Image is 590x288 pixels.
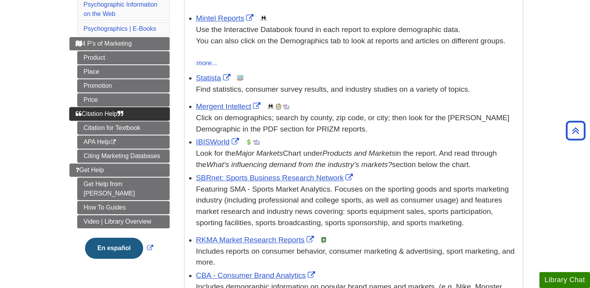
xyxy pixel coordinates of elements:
img: Industry Report [283,103,289,110]
a: Link opens in new window [196,138,241,146]
span: 4 P's of Marketing [76,40,132,47]
a: Promotion [77,79,170,92]
i: This link opens in a new window [110,140,117,145]
a: Link opens in new window [196,14,256,22]
img: Industry Report [253,139,260,145]
img: Company Information [275,103,282,110]
a: Citation for Textbook [77,121,170,135]
img: Financial Report [246,139,252,145]
img: Demographics [268,103,274,110]
a: Link opens in new window [196,271,317,279]
div: Look for the Chart under in the report. And read through the section below the chart. [196,148,519,171]
a: Link opens in new window [196,74,232,82]
a: Link opens in new window [196,174,355,182]
a: Get Help [69,164,170,177]
button: En español [85,238,143,259]
a: APA Help [77,135,170,149]
img: Demographics [260,15,267,21]
i: Major Markets [236,149,283,157]
img: e-Book [321,237,327,243]
a: Citation Help [69,107,170,121]
a: Link opens in new window [83,245,155,251]
i: Products and Markets [322,149,395,157]
div: Use the Interactive Databook found in each report to explore demographic data. You can also click... [196,24,519,58]
a: Link opens in new window [196,236,316,244]
p: Find statistics, consumer survey results, and industry studies on a variety of topics. [196,84,519,95]
i: What’s influencing demand from the industry’s markets? [206,160,392,169]
a: How To Guides [77,201,170,214]
a: Video | Library Overview [77,215,170,228]
div: Click on demographics; search by county, zip code, or city; then look for the [PERSON_NAME] Demog... [196,112,519,135]
a: Back to Top [563,125,588,136]
a: Citing Marketing Databases [77,149,170,163]
span: Get Help [76,167,104,173]
span: Citation Help [76,110,123,117]
a: Link opens in new window [196,102,263,110]
a: Psychographics | E-Books [83,25,156,32]
a: Get Help from [PERSON_NAME] [77,178,170,200]
a: Place [77,65,170,78]
img: Statistics [237,75,243,81]
a: Price [77,93,170,107]
p: Featuring SMA - Sports Market Analytics. Focuses on the sporting goods and sports marketing indus... [196,184,519,229]
div: Includes reports on consumer behavior, consumer marketing & advertising, sport marketing, and more. [196,246,519,268]
button: Library Chat [539,272,590,288]
a: 4 P's of Marketing [69,37,170,50]
button: more... [196,58,218,69]
a: Product [77,51,170,64]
